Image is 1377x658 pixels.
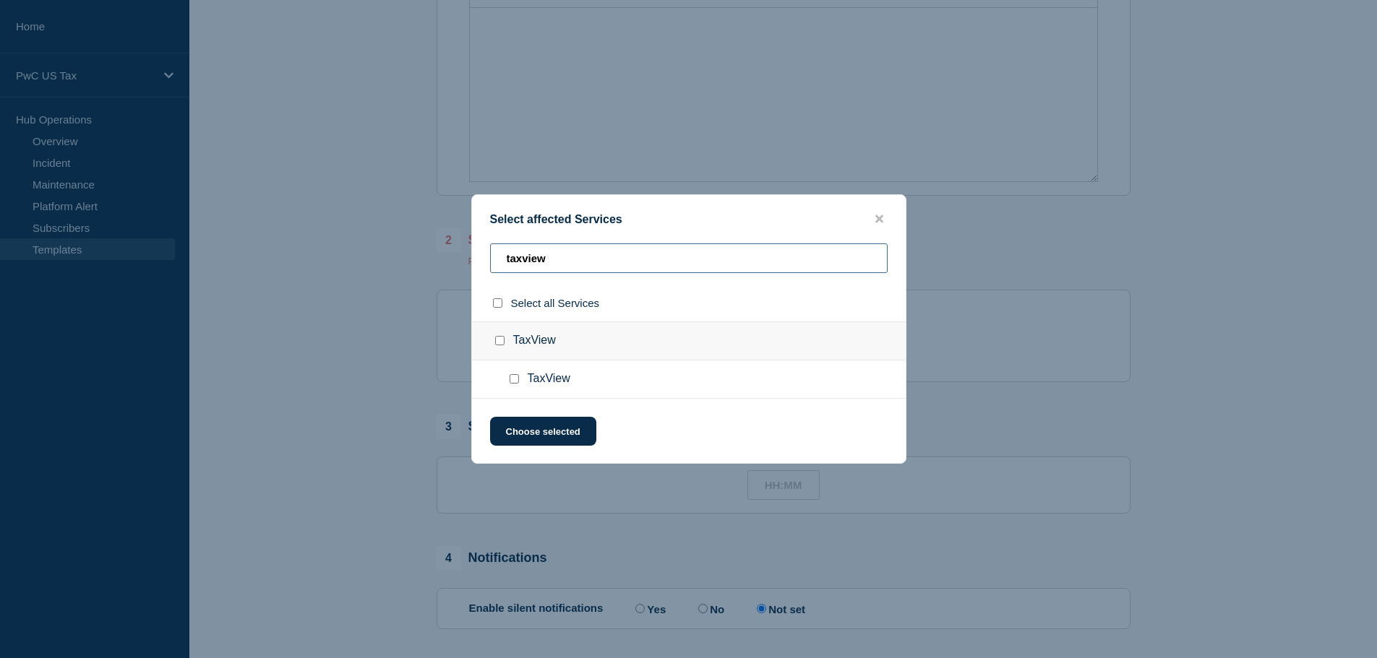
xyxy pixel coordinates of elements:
[510,374,519,384] input: TaxView checkbox
[472,321,906,360] div: TaxView
[528,372,570,386] span: TaxView
[472,212,906,226] div: Select affected Services
[495,336,505,345] input: TaxView checkbox
[511,297,600,309] span: Select all Services
[871,212,888,226] button: close button
[490,243,888,273] input: Search
[493,298,502,308] input: select all checkbox
[490,417,596,446] button: Choose selected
